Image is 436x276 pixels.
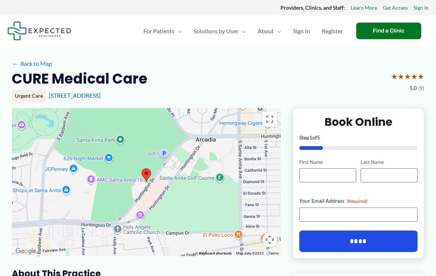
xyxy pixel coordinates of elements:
[309,134,312,141] span: 1
[293,18,310,44] span: Sign In
[410,83,417,93] span: 5.0
[199,251,232,256] button: Keyboard shortcuts
[391,70,398,83] span: ★
[299,115,418,129] h2: Book Online
[258,18,274,44] span: About
[238,18,246,44] span: Menu Toggle
[351,3,377,13] a: Learn More
[12,90,46,102] div: Urgent Care
[7,21,71,40] img: Expected Healthcare Logo - side, dark font, small
[12,58,52,69] a: ←Back to Map
[356,23,421,39] a: Find a Clinic
[299,159,356,166] label: First Name
[322,18,343,44] span: Register
[418,70,424,83] span: ★
[317,134,320,141] span: 5
[413,3,429,13] a: Sign In
[137,18,188,44] a: For PatientsMenu Toggle
[398,70,404,83] span: ★
[299,197,418,205] label: Your Email Address
[268,251,279,255] a: Terms
[143,18,174,44] span: For Patients
[252,18,287,44] a: AboutMenu Toggle
[194,18,238,44] span: Solutions by User
[418,83,424,93] span: (9)
[262,112,277,127] button: Toggle fullscreen view
[347,198,368,204] span: (Required)
[236,251,264,255] span: Map data ©2025
[299,135,418,140] p: Step of
[411,70,418,83] span: ★
[14,246,38,256] img: Google
[174,18,182,44] span: Menu Toggle
[12,70,147,88] h2: CURE Medical Care
[361,159,418,166] label: Last Name
[137,18,349,44] nav: Primary Site Navigation
[383,3,408,13] a: Get Access
[280,4,345,11] strong: Providers, Clinics, and Staff:
[262,232,277,247] button: Map camera controls
[287,18,316,44] a: Sign In
[12,60,19,67] span: ←
[404,70,411,83] span: ★
[274,18,281,44] span: Menu Toggle
[188,18,252,44] a: Solutions by UserMenu Toggle
[14,246,38,256] a: Open this area in Google Maps (opens a new window)
[49,92,101,99] a: [STREET_ADDRESS]
[316,18,349,44] a: Register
